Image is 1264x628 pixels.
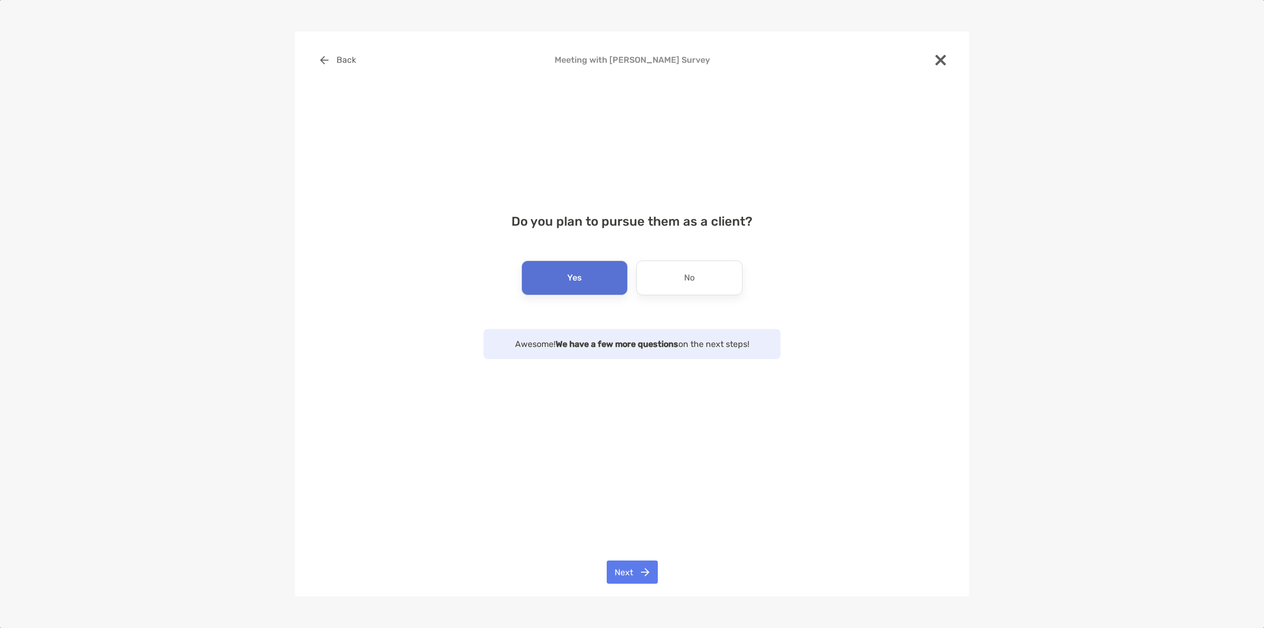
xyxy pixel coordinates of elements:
[607,561,658,584] button: Next
[312,49,364,72] button: Back
[320,56,329,64] img: button icon
[556,339,678,349] strong: We have a few more questions
[684,269,695,286] p: No
[935,55,946,65] img: close modal
[312,55,952,65] h4: Meeting with [PERSON_NAME] Survey
[567,269,582,286] p: Yes
[641,568,649,576] img: button icon
[312,214,952,229] h4: Do you plan to pursue them as a client?
[494,337,770,351] p: Awesome! on the next steps!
